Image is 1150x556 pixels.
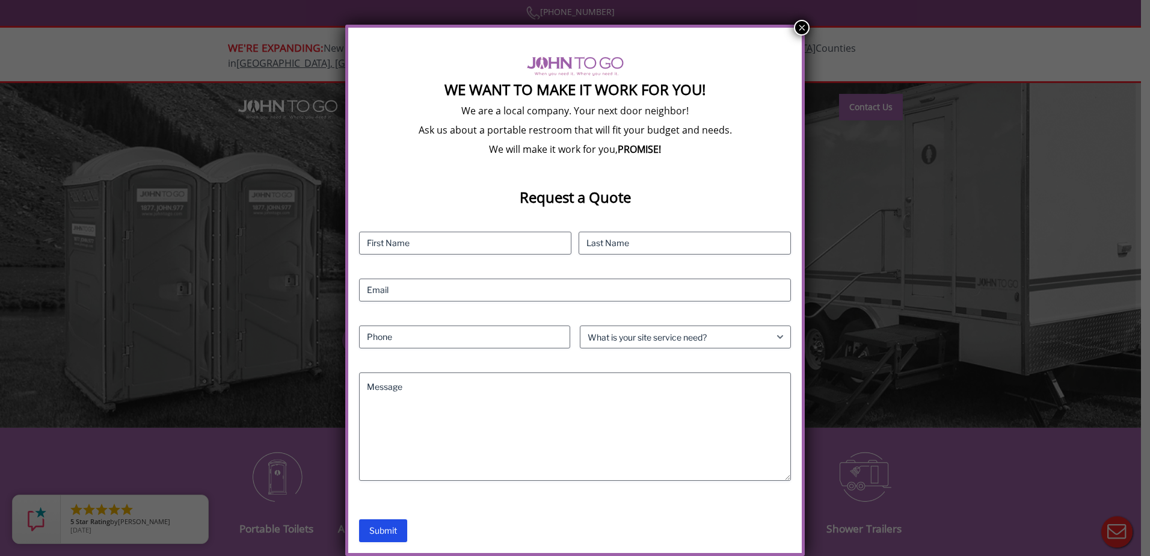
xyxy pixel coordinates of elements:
[794,20,810,36] button: Close
[359,279,792,301] input: Email
[618,143,661,156] b: PROMISE!
[359,104,792,117] p: We are a local company. Your next door neighbor!
[359,232,571,255] input: First Name
[359,326,570,348] input: Phone
[444,79,706,99] strong: We Want To Make It Work For You!
[579,232,791,255] input: Last Name
[359,143,792,156] p: We will make it work for you,
[527,57,624,76] img: logo of viptogo
[359,123,792,137] p: Ask us about a portable restroom that will fit your budget and needs.
[520,187,631,207] strong: Request a Quote
[359,519,407,542] input: Submit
